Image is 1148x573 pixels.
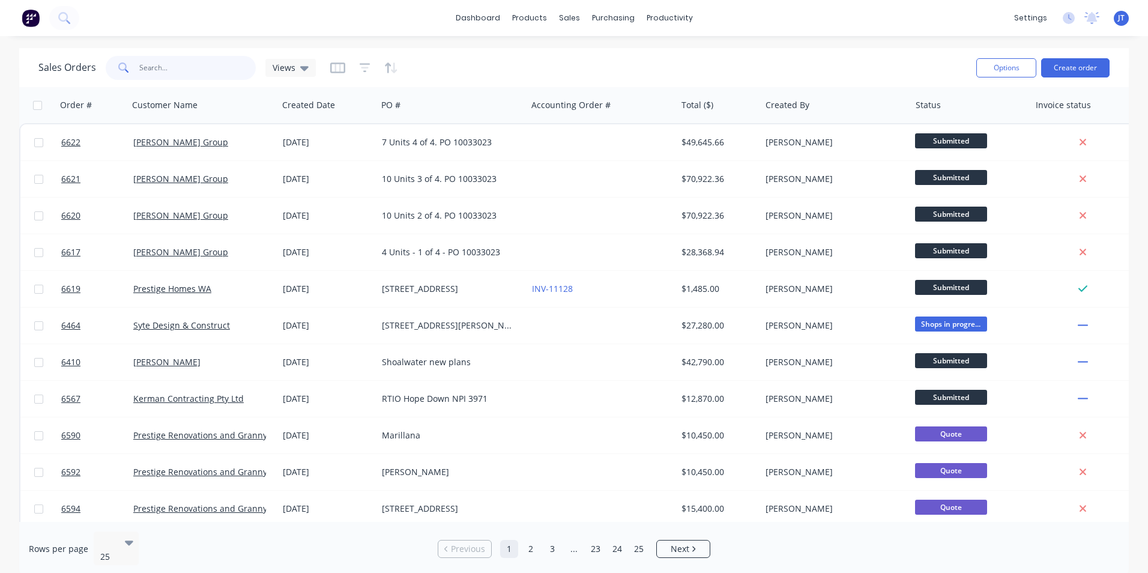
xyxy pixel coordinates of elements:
ul: Pagination [433,540,715,558]
div: [PERSON_NAME] [382,466,515,478]
div: $10,450.00 [681,429,752,441]
a: 6464 [61,308,133,344]
span: Quote [915,463,987,478]
a: Previous page [438,543,491,555]
div: [STREET_ADDRESS] [382,283,515,295]
div: Shoalwater new plans [382,356,515,368]
div: [STREET_ADDRESS][PERSON_NAME] [382,320,515,332]
span: Submitted [915,353,987,368]
div: $28,368.94 [681,246,752,258]
div: [PERSON_NAME] [766,173,899,185]
div: productivity [641,9,699,27]
div: [PERSON_NAME] [766,503,899,515]
span: Rows per page [29,543,88,555]
div: [DATE] [283,283,372,295]
div: [DATE] [283,246,372,258]
a: [PERSON_NAME] [133,356,201,368]
span: 6590 [61,429,80,441]
div: [DATE] [283,429,372,441]
div: [DATE] [283,210,372,222]
div: [PERSON_NAME] [766,210,899,222]
span: Quote [915,500,987,515]
a: [PERSON_NAME] Group [133,210,228,221]
a: Page 23 [587,540,605,558]
div: $10,450.00 [681,466,752,478]
a: 6620 [61,198,133,234]
span: 6621 [61,173,80,185]
span: Submitted [915,170,987,185]
span: Submitted [915,133,987,148]
a: 6592 [61,454,133,490]
span: Next [671,543,689,555]
input: Search... [139,56,256,80]
div: $27,280.00 [681,320,752,332]
div: $70,922.36 [681,173,752,185]
div: Order # [60,99,92,111]
div: [PERSON_NAME] [766,466,899,478]
div: Status [916,99,941,111]
span: 6567 [61,393,80,405]
img: Factory [22,9,40,27]
a: [PERSON_NAME] Group [133,136,228,148]
span: 6594 [61,503,80,515]
a: Page 2 [522,540,540,558]
span: 6464 [61,320,80,332]
a: [PERSON_NAME] Group [133,173,228,184]
span: JT [1118,13,1125,23]
div: $70,922.36 [681,210,752,222]
div: $1,485.00 [681,283,752,295]
span: Views [273,61,295,74]
div: 10 Units 3 of 4. PO 10033023 [382,173,515,185]
div: products [506,9,553,27]
span: Submitted [915,243,987,258]
div: [DATE] [283,466,372,478]
span: Submitted [915,207,987,222]
span: 6619 [61,283,80,295]
a: 6622 [61,124,133,160]
a: 6621 [61,161,133,197]
span: 6410 [61,356,80,368]
div: PO # [381,99,400,111]
a: Syte Design & Construct [133,320,230,331]
div: [DATE] [283,136,372,148]
div: [PERSON_NAME] [766,246,899,258]
div: Customer Name [132,99,198,111]
div: [PERSON_NAME] [766,283,899,295]
a: 6410 [61,344,133,380]
div: [PERSON_NAME] [766,136,899,148]
div: [PERSON_NAME] [766,429,899,441]
div: RTIO Hope Down NPI 3971 [382,393,515,405]
span: Shops in progre... [915,317,987,332]
div: sales [553,9,586,27]
div: 25 [100,551,115,563]
a: 6567 [61,381,133,417]
a: Prestige Homes WA [133,283,211,294]
div: 7 Units 4 of 4. PO 10033023 [382,136,515,148]
a: Prestige Renovations and Granny Flats PTY LTD [133,503,322,514]
div: [STREET_ADDRESS] [382,503,515,515]
a: Page 24 [608,540,626,558]
span: Previous [451,543,485,555]
div: settings [1008,9,1053,27]
button: Create order [1041,58,1110,77]
a: Next page [657,543,710,555]
a: Jump forward [565,540,583,558]
span: 6617 [61,246,80,258]
div: [DATE] [283,503,372,515]
div: [DATE] [283,173,372,185]
div: [DATE] [283,393,372,405]
div: Invoice status [1036,99,1091,111]
span: 6592 [61,466,80,478]
a: Prestige Renovations and Granny Flats PTY LTD [133,466,322,477]
div: Accounting Order # [531,99,611,111]
div: [PERSON_NAME] [766,320,899,332]
a: 6590 [61,417,133,453]
div: 4 Units - 1 of 4 - PO 10033023 [382,246,515,258]
div: purchasing [586,9,641,27]
a: Page 3 [543,540,561,558]
a: [PERSON_NAME] Group [133,246,228,258]
div: $42,790.00 [681,356,752,368]
a: Kerman Contracting Pty Ltd [133,393,244,404]
div: [DATE] [283,356,372,368]
span: Submitted [915,280,987,295]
